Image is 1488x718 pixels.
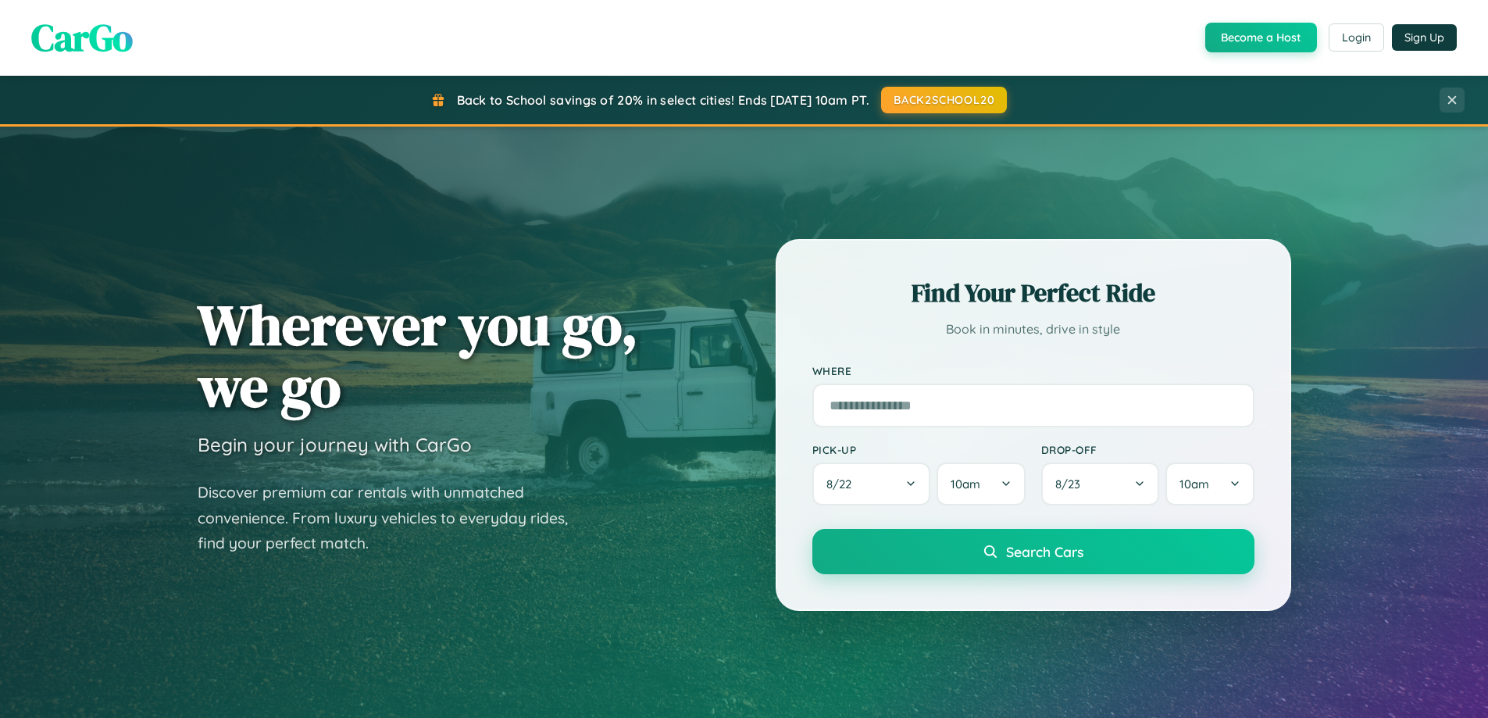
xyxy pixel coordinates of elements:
button: 8/22 [812,463,931,505]
h2: Find Your Perfect Ride [812,276,1254,310]
span: CarGo [31,12,133,63]
span: 10am [1179,477,1209,491]
h3: Begin your journey with CarGo [198,433,472,456]
button: BACK2SCHOOL20 [881,87,1007,113]
button: Search Cars [812,529,1254,574]
button: Sign Up [1392,24,1457,51]
label: Where [812,364,1254,377]
span: 10am [951,477,980,491]
button: 8/23 [1041,463,1160,505]
span: 8 / 23 [1055,477,1088,491]
p: Book in minutes, drive in style [812,318,1254,341]
span: Search Cars [1006,543,1083,560]
button: Login [1329,23,1384,52]
button: 10am [1165,463,1254,505]
button: 10am [937,463,1025,505]
label: Pick-up [812,443,1026,456]
h1: Wherever you go, we go [198,294,638,417]
p: Discover premium car rentals with unmatched convenience. From luxury vehicles to everyday rides, ... [198,480,588,556]
label: Drop-off [1041,443,1254,456]
span: 8 / 22 [826,477,859,491]
button: Become a Host [1205,23,1317,52]
span: Back to School savings of 20% in select cities! Ends [DATE] 10am PT. [457,92,869,108]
